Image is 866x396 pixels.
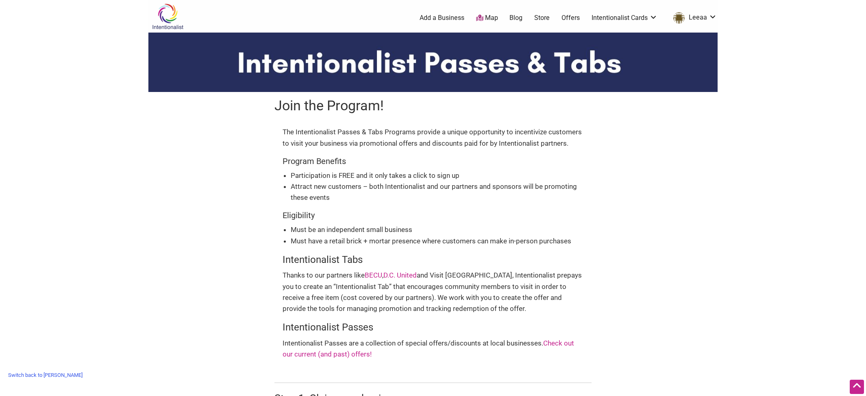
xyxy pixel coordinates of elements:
[283,155,583,167] h5: Program Benefits
[291,170,583,181] li: Participation is FREE and it only takes a click to sign up
[283,339,574,358] a: Check out our current (and past) offers!
[534,13,550,22] a: Store
[4,369,87,381] a: Switch back to [PERSON_NAME]
[291,236,583,247] li: Must have a retail brick + mortar presence where customers can make in-person purchases
[283,210,583,221] h5: Eligibility
[509,13,522,22] a: Blog
[420,13,464,22] a: Add a Business
[283,321,583,335] h4: Intentionalist Passes
[850,380,864,394] div: Scroll Back to Top
[291,181,583,203] li: Attract new customers – both Intentionalist and our partners and sponsors will be promoting these...
[383,271,417,279] a: D.C. United
[669,11,717,25] a: Leeaa
[283,253,583,267] h4: Intentionalist Tabs
[148,3,187,30] img: Intentionalist
[592,13,657,22] a: Intentionalist Cards
[148,33,718,92] img: Intentionalist Passes & Tabs
[476,13,498,23] a: Map
[291,224,583,235] li: Must be an independent small business
[365,271,382,279] a: BECU
[283,338,583,360] p: Intentionalist Passes are a collection of special offers/discounts at local businesses.
[561,13,580,22] a: Offers
[283,270,583,314] p: Thanks to our partners like , and Visit [GEOGRAPHIC_DATA], Intentionalist prepays you to create a...
[283,127,583,149] p: The Intentionalist Passes & Tabs Programs provide a unique opportunity to incentivize customers t...
[274,96,592,116] h1: Join the Program!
